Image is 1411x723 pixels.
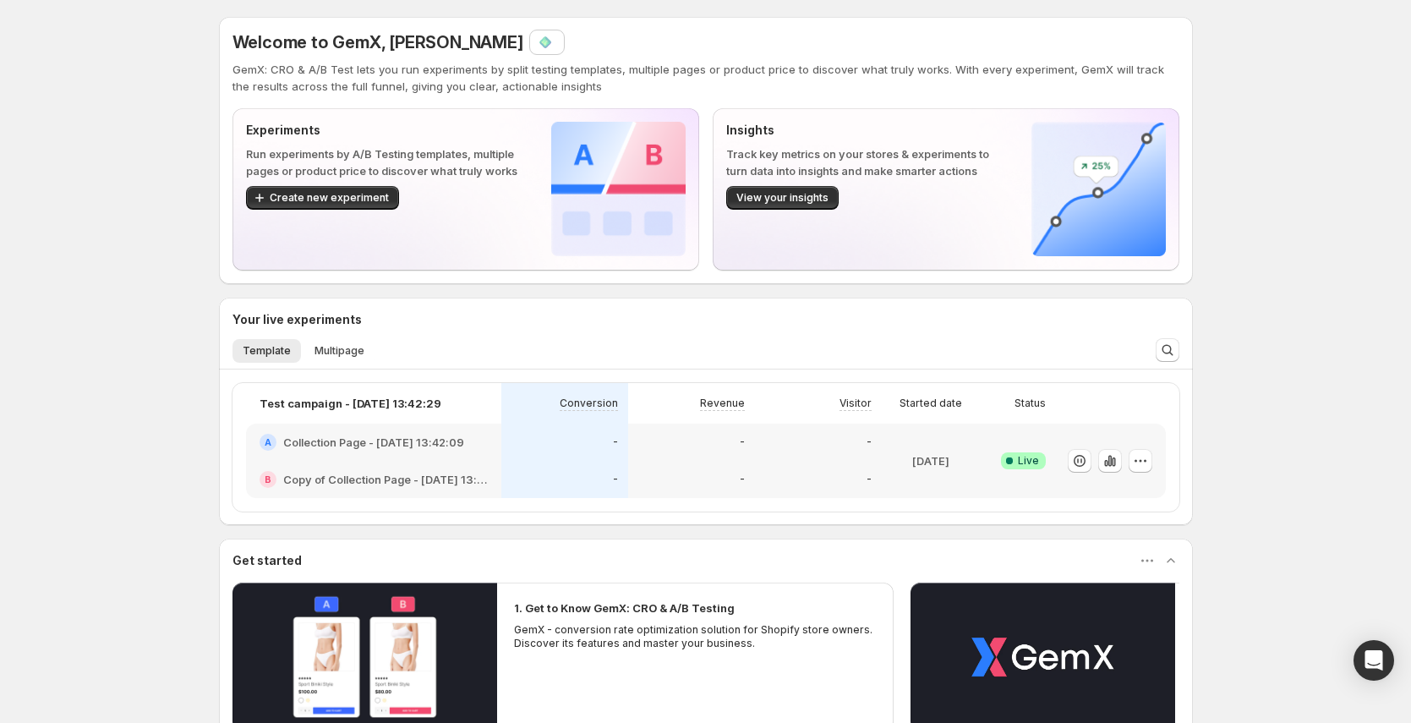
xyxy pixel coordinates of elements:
[265,474,271,485] h2: B
[726,122,1004,139] p: Insights
[736,191,829,205] span: View your insights
[726,145,1004,179] p: Track key metrics on your stores & experiments to turn data into insights and make smarter actions
[867,473,872,486] p: -
[740,435,745,449] p: -
[726,186,839,210] button: View your insights
[1031,122,1166,256] img: Insights
[867,435,872,449] p: -
[1156,338,1179,362] button: Search and filter results
[246,145,524,179] p: Run experiments by A/B Testing templates, multiple pages or product price to discover what truly ...
[900,397,962,410] p: Started date
[232,552,302,569] h3: Get started
[243,344,291,358] span: Template
[551,122,686,256] img: Experiments
[839,397,872,410] p: Visitor
[270,191,389,205] span: Create new experiment
[613,473,618,486] p: -
[283,434,464,451] h2: Collection Page - [DATE] 13:42:09
[283,471,488,488] h2: Copy of Collection Page - [DATE] 13:42:09
[246,122,524,139] p: Experiments
[260,395,441,412] p: Test campaign - [DATE] 13:42:29
[265,437,271,447] h2: A
[912,452,949,469] p: [DATE]
[514,600,735,616] h2: 1. Get to Know GemX: CRO & A/B Testing
[514,623,878,650] p: GemX - conversion rate optimization solution for Shopify store owners. Discover its features and ...
[246,186,399,210] button: Create new experiment
[613,435,618,449] p: -
[1018,454,1039,468] span: Live
[1014,397,1046,410] p: Status
[314,344,364,358] span: Multipage
[740,473,745,486] p: -
[232,32,523,52] span: Welcome to GemX, [PERSON_NAME]
[232,311,362,328] h3: Your live experiments
[560,397,618,410] p: Conversion
[232,61,1179,95] p: GemX: CRO & A/B Test lets you run experiments by split testing templates, multiple pages or produ...
[700,397,745,410] p: Revenue
[1354,640,1394,681] div: Open Intercom Messenger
